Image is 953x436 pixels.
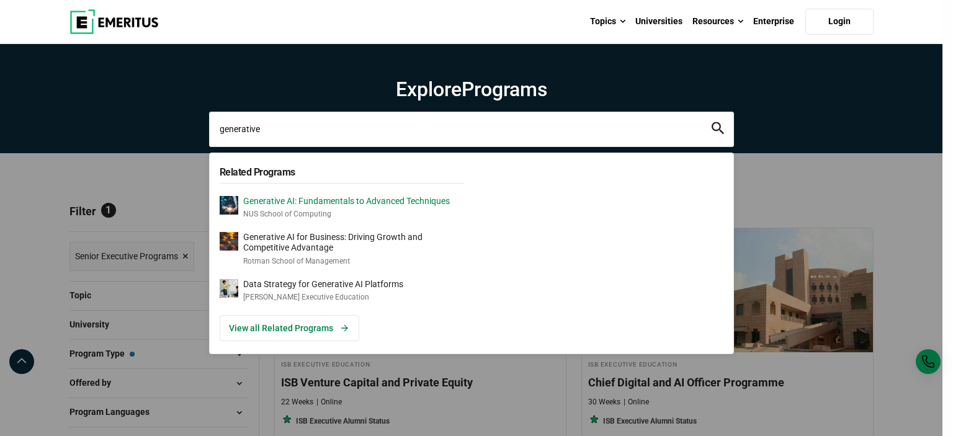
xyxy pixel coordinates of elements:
a: View all Related Programs [220,315,359,341]
p: [PERSON_NAME] Executive Education [243,292,403,303]
h5: Related Programs [220,159,464,183]
span: Programs [462,78,547,101]
button: search [712,122,724,136]
p: Data Strategy for Generative AI Platforms [243,279,403,290]
img: Data Strategy for Generative AI Platforms [220,279,238,298]
h1: Explore [209,77,734,102]
a: Login [805,9,874,35]
a: Data Strategy for Generative AI Platforms[PERSON_NAME] Executive Education [220,279,464,303]
p: Generative AI for Business: Driving Growth and Competitive Advantage [243,232,464,253]
input: search-page [209,112,734,146]
a: Generative AI: Fundamentals to Advanced TechniquesNUS School of Computing [220,196,464,220]
p: Generative AI: Fundamentals to Advanced Techniques [243,196,450,207]
a: Generative AI for Business: Driving Growth and Competitive AdvantageRotman School of Management [220,232,464,266]
p: Rotman School of Management [243,256,464,267]
img: Generative AI: Fundamentals to Advanced Techniques [220,196,238,215]
a: search [712,125,724,137]
img: Generative AI for Business: Driving Growth and Competitive Advantage [220,232,238,251]
p: NUS School of Computing [243,209,450,220]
